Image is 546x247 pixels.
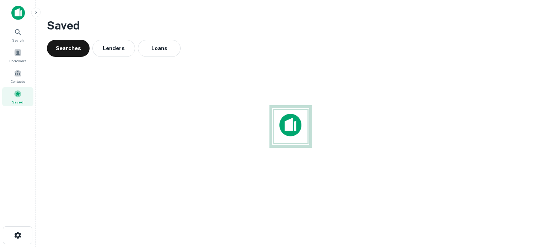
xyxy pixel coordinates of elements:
[2,25,33,44] a: Search
[47,40,90,57] button: Searches
[92,40,135,57] button: Lenders
[12,99,23,105] span: Saved
[2,66,33,86] a: Contacts
[2,87,33,106] a: Saved
[47,17,535,34] h3: Saved
[9,58,26,64] span: Borrowers
[510,190,546,224] iframe: Chat Widget
[138,40,181,57] button: Loans
[11,6,25,20] img: capitalize-icon.png
[2,46,33,65] a: Borrowers
[12,37,24,43] span: Search
[11,79,25,84] span: Contacts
